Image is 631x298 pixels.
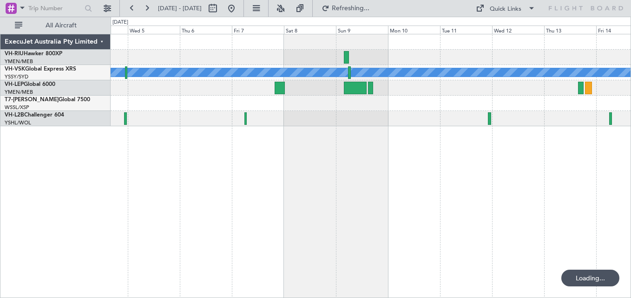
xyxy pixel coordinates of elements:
[5,82,55,87] a: VH-LEPGlobal 6000
[5,66,76,72] a: VH-VSKGlobal Express XRS
[5,104,29,111] a: WSSL/XSP
[28,1,82,15] input: Trip Number
[10,18,101,33] button: All Aircraft
[388,26,440,34] div: Mon 10
[5,82,24,87] span: VH-LEP
[5,51,24,57] span: VH-RIU
[5,58,33,65] a: YMEN/MEB
[492,26,544,34] div: Wed 12
[440,26,492,34] div: Tue 11
[5,66,25,72] span: VH-VSK
[5,97,90,103] a: T7-[PERSON_NAME]Global 7500
[158,4,202,13] span: [DATE] - [DATE]
[471,1,540,16] button: Quick Links
[5,112,64,118] a: VH-L2BChallenger 604
[112,19,128,26] div: [DATE]
[331,5,370,12] span: Refreshing...
[5,119,31,126] a: YSHL/WOL
[544,26,596,34] div: Thu 13
[336,26,388,34] div: Sun 9
[5,51,62,57] a: VH-RIUHawker 800XP
[284,26,336,34] div: Sat 8
[317,1,373,16] button: Refreshing...
[5,89,33,96] a: YMEN/MEB
[490,5,521,14] div: Quick Links
[24,22,98,29] span: All Aircraft
[128,26,180,34] div: Wed 5
[5,112,24,118] span: VH-L2B
[5,97,59,103] span: T7-[PERSON_NAME]
[561,270,619,286] div: Loading...
[232,26,284,34] div: Fri 7
[180,26,232,34] div: Thu 6
[5,73,28,80] a: YSSY/SYD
